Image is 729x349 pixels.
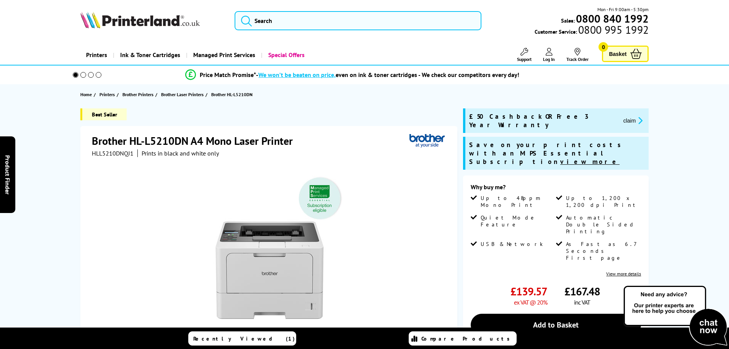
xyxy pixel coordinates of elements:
[576,11,649,26] b: 0800 840 1992
[99,90,117,98] a: Printers
[517,56,532,62] span: Support
[566,214,639,235] span: Automatic Double Sided Printing
[621,116,645,125] button: promo-description
[409,331,517,346] a: Compare Products
[543,56,555,62] span: Log In
[186,45,261,65] a: Managed Print Services
[602,46,649,62] a: Basket 0
[622,285,729,347] img: Open Live Chat window
[92,134,300,148] h1: Brother HL-L5210DN A4 Mono Laser Printer
[80,45,113,65] a: Printers
[566,48,589,62] a: Track Order
[113,45,186,65] a: Ink & Toner Cartridges
[609,49,626,59] span: Basket
[510,284,547,298] span: £139.57
[561,17,575,24] span: Sales:
[80,11,200,28] img: Printerland Logo
[92,149,134,157] span: HLL5210DNQJ1
[80,11,225,30] a: Printerland Logo
[481,195,554,208] span: Up to 48ppm Mono Print
[566,195,639,208] span: Up to 1,200 x 1,200 dpi Print
[421,335,514,342] span: Compare Products
[211,90,254,98] a: Brother HL-L5210DN
[122,90,153,98] span: Brother Printers
[409,134,445,148] img: Brother
[211,90,253,98] span: Brother HL-L5210DN
[80,90,92,98] span: Home
[535,26,649,35] span: Customer Service:
[599,42,608,52] span: 0
[566,241,639,261] span: As Fast as 6.7 Seconds First page
[606,271,641,277] a: View more details
[574,298,590,306] span: inc VAT
[80,108,127,120] span: Best Seller
[4,155,11,194] span: Product Finder
[161,90,204,98] span: Brother Laser Printers
[471,183,641,195] div: Why buy me?
[62,68,643,82] li: modal_Promise
[258,71,336,79] span: We won’t be beaten on price,
[120,45,180,65] span: Ink & Toner Cartridges
[193,335,295,342] span: Recently Viewed (1)
[188,331,296,346] a: Recently Viewed (1)
[261,45,310,65] a: Special Offers
[235,11,481,30] input: Search
[543,48,555,62] a: Log In
[481,214,554,228] span: Quiet Mode Feature
[564,284,600,298] span: £167.48
[471,314,641,336] a: Add to Basket
[481,241,543,247] span: USB & Network
[514,298,547,306] span: ex VAT @ 20%
[469,112,617,129] span: £50 Cashback OR Free 3 Year Warranty
[560,157,620,166] u: view more
[122,90,155,98] a: Brother Printers
[142,149,219,157] i: Prints in black and white only
[200,71,256,79] span: Price Match Promise*
[517,48,532,62] a: Support
[597,6,649,13] span: Mon - Fri 9:00am - 5:30pm
[161,90,205,98] a: Brother Laser Printers
[575,15,649,22] a: 0800 840 1992
[80,90,94,98] a: Home
[256,71,519,79] div: - even on ink & toner cartridges - We check our competitors every day!
[99,90,115,98] span: Printers
[577,26,649,33] span: 0800 995 1992
[469,141,625,166] span: Save on your print costs with an MPS Essential Subscription
[195,172,345,323] img: Brother HL-L5210DN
